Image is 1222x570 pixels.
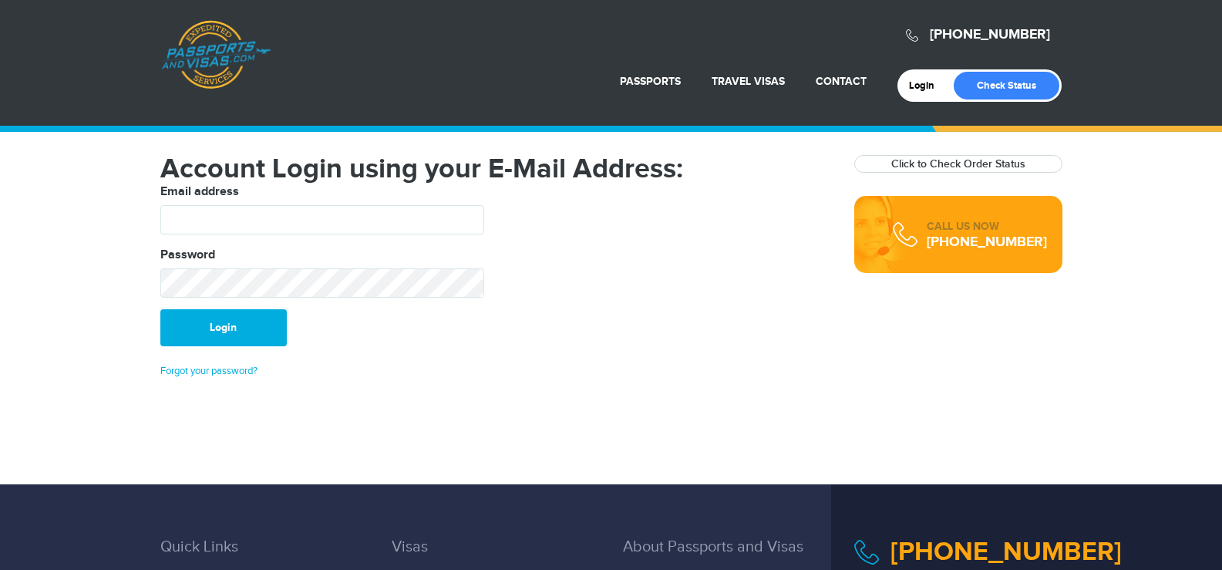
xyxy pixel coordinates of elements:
[816,75,867,88] a: Contact
[927,219,1047,234] div: CALL US NOW
[160,246,215,265] label: Password
[160,365,258,377] a: Forgot your password?
[620,75,681,88] a: Passports
[160,155,831,183] h1: Account Login using your E-Mail Address:
[954,72,1059,99] a: Check Status
[160,183,239,201] label: Email address
[909,79,945,92] a: Login
[712,75,785,88] a: Travel Visas
[160,309,287,346] button: Login
[930,26,1050,43] a: [PHONE_NUMBER]
[891,157,1025,170] a: Click to Check Order Status
[161,20,271,89] a: Passports & [DOMAIN_NAME]
[927,234,1047,250] div: [PHONE_NUMBER]
[890,536,1122,568] a: [PHONE_NUMBER]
